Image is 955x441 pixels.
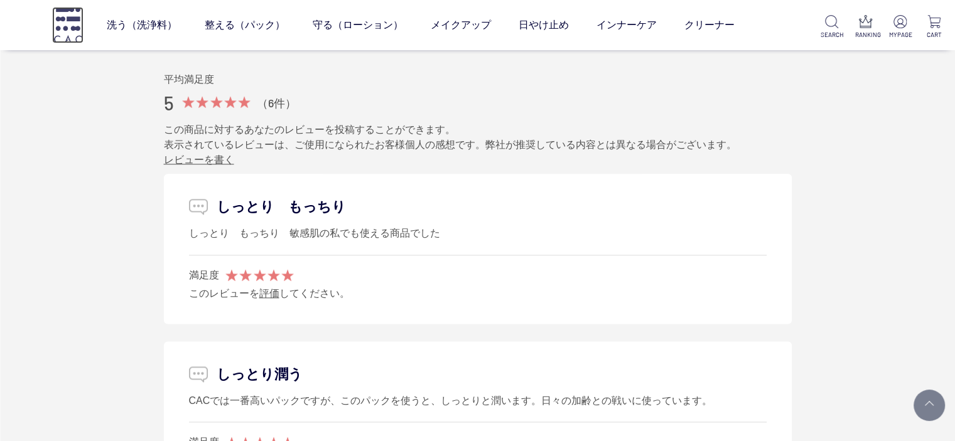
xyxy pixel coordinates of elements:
p: MYPAGE [889,30,911,40]
p: SEARCH [821,30,843,40]
p: この商品に対するあなたのレビューを投稿することができます。 表示されているレビューは、ご使用になられたお客様個人の感想です。弊社が推奨している内容とは異なる場合がございます。 [164,122,792,152]
p: しっとり もっちり [189,196,767,217]
div: CACでは一番高いパックですが、このパックを使うと、しっとりと潤います。日々の加齢との戦いに使っています。 [189,392,767,409]
a: MYPAGE [889,15,911,40]
a: クリーナー [684,8,735,43]
a: RANKING [855,15,877,40]
div: 平均満足度 [164,73,792,86]
div: 満足度 [189,268,219,283]
a: CART [923,15,945,40]
a: 評価 [259,288,279,299]
p: RANKING [855,30,877,40]
p: しっとり潤う [189,364,767,385]
a: インナーケア [596,8,657,43]
div: このレビューを してください。 [189,286,767,301]
p: CART [923,30,945,40]
a: レビューを書く [164,154,234,165]
a: 整える（パック） [205,8,285,43]
a: 守る（ローション） [313,8,403,43]
a: 洗う（洗浄料） [107,8,177,43]
a: 日やけ止め [519,8,569,43]
div: （6件） [257,96,296,111]
div: しっとり もっちり 敏感肌の私でも使える商品でした [189,225,767,242]
span: 5 [164,91,175,116]
a: SEARCH [821,15,843,40]
a: メイクアップ [431,8,491,43]
img: logo [52,7,84,43]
